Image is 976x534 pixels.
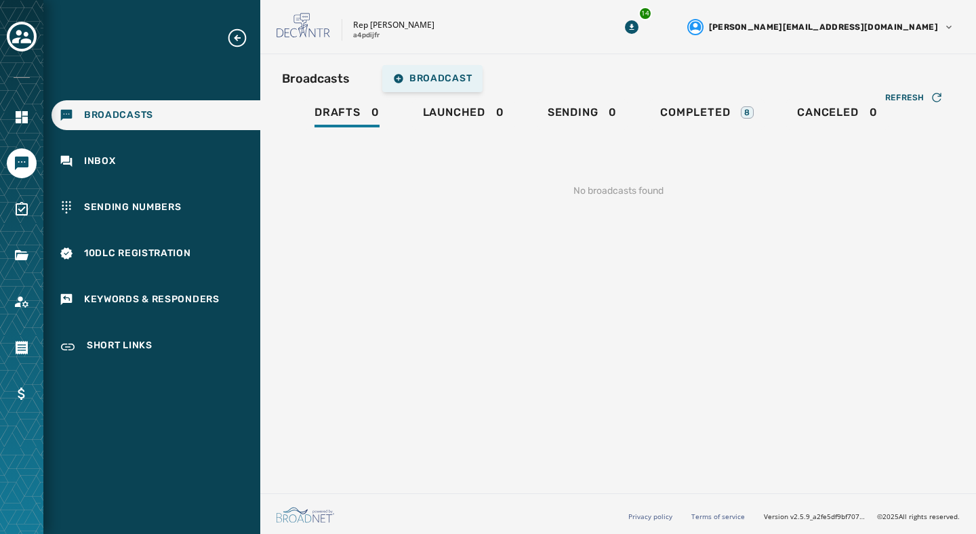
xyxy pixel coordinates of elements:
a: Navigate to Home [7,102,37,132]
div: 14 [638,7,652,20]
span: © 2025 All rights reserved. [877,512,960,521]
div: 0 [548,106,617,127]
span: Broadcasts [84,108,153,122]
a: Navigate to Short Links [52,331,260,363]
a: Privacy policy [628,512,672,521]
p: Rep [PERSON_NAME] [353,20,434,30]
a: Navigate to Inbox [52,146,260,176]
a: Navigate to Account [7,287,37,316]
span: Sending [548,106,598,119]
a: Navigate to Keywords & Responders [52,285,260,314]
button: Expand sub nav menu [226,27,259,49]
span: Refresh [885,92,924,103]
div: 0 [423,106,504,127]
span: v2.5.9_a2fe5df9bf7071e1522954d516a80c78c649093f [790,512,866,522]
span: Launched [423,106,485,119]
button: User settings [682,14,960,41]
span: Keywords & Responders [84,293,220,306]
button: Toggle account select drawer [7,22,37,52]
a: Navigate to Sending Numbers [52,192,260,222]
p: a4pdijfr [353,30,380,41]
span: 10DLC Registration [84,247,191,260]
span: [PERSON_NAME][EMAIL_ADDRESS][DOMAIN_NAME] [709,22,938,33]
span: Canceled [797,106,858,119]
span: Drafts [314,106,361,119]
a: Navigate to Orders [7,333,37,363]
span: Sending Numbers [84,201,182,214]
a: Navigate to Billing [7,379,37,409]
span: Broadcast [393,73,472,84]
div: 0 [797,106,877,127]
button: Download Menu [619,15,644,39]
div: 0 [314,106,380,127]
div: No broadcasts found [282,163,954,220]
span: Completed [660,106,730,119]
a: Navigate to Surveys [7,194,37,224]
span: Version [764,512,866,522]
a: Navigate to Files [7,241,37,270]
span: Inbox [84,155,116,168]
a: Navigate to Messaging [7,148,37,178]
a: Navigate to 10DLC Registration [52,239,260,268]
div: 8 [741,106,754,119]
a: Navigate to Broadcasts [52,100,260,130]
a: Terms of service [691,512,745,521]
span: Short Links [87,339,152,355]
h2: Broadcasts [282,69,350,88]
